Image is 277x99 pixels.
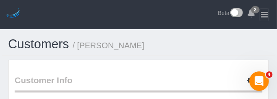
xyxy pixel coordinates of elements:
img: New interface [229,8,243,19]
span: 2 [251,6,260,13]
iframe: Intercom live chat [249,71,269,91]
span: 4 [266,71,273,78]
small: / [PERSON_NAME] [73,41,145,50]
legend: Customer Info [15,74,262,93]
a: Customers [8,37,69,51]
a: Beta [218,8,243,19]
a: 2 [247,8,255,20]
img: Automaid Logo [5,8,21,19]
